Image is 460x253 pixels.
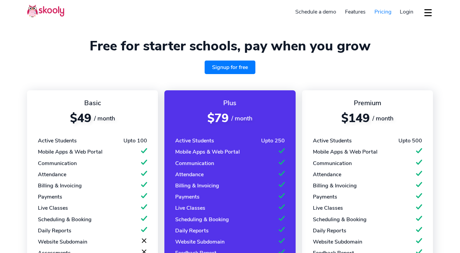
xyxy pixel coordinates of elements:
[205,61,255,74] a: Signup for free
[38,171,66,178] div: Attendance
[231,114,252,122] span: / month
[38,137,77,144] div: Active Students
[341,110,370,126] span: $149
[38,193,62,201] div: Payments
[313,148,377,156] div: Mobile Apps & Web Portal
[175,171,204,178] div: Attendance
[395,6,418,17] a: Login
[38,216,92,223] div: Scheduling & Booking
[175,148,240,156] div: Mobile Apps & Web Portal
[372,114,393,122] span: / month
[175,204,205,212] div: Live Classes
[313,98,422,108] div: Premium
[313,182,357,189] div: Billing & Invoicing
[70,110,91,126] span: $49
[313,160,352,167] div: Communication
[207,110,229,126] span: $79
[175,227,209,234] div: Daily Reports
[341,6,370,17] a: Features
[175,182,219,189] div: Billing & Invoicing
[423,5,433,20] button: dropdown menu
[38,204,68,212] div: Live Classes
[175,216,229,223] div: Scheduling & Booking
[94,114,115,122] span: / month
[313,193,337,201] div: Payments
[398,137,422,144] div: Upto 500
[370,6,396,17] a: Pricing
[38,160,77,167] div: Communication
[175,137,214,144] div: Active Students
[291,6,341,17] a: Schedule a demo
[374,8,391,16] span: Pricing
[123,137,147,144] div: Upto 100
[38,98,147,108] div: Basic
[27,4,64,18] img: Skooly
[400,8,413,16] span: Login
[175,238,225,246] div: Website Subdomain
[175,160,214,167] div: Communication
[313,171,341,178] div: Attendance
[313,137,352,144] div: Active Students
[175,193,200,201] div: Payments
[27,38,433,54] h1: Free for starter schools, pay when you grow
[38,182,82,189] div: Billing & Invoicing
[38,148,102,156] div: Mobile Apps & Web Portal
[175,98,284,108] div: Plus
[38,227,71,234] div: Daily Reports
[261,137,285,144] div: Upto 250
[38,238,87,246] div: Website Subdomain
